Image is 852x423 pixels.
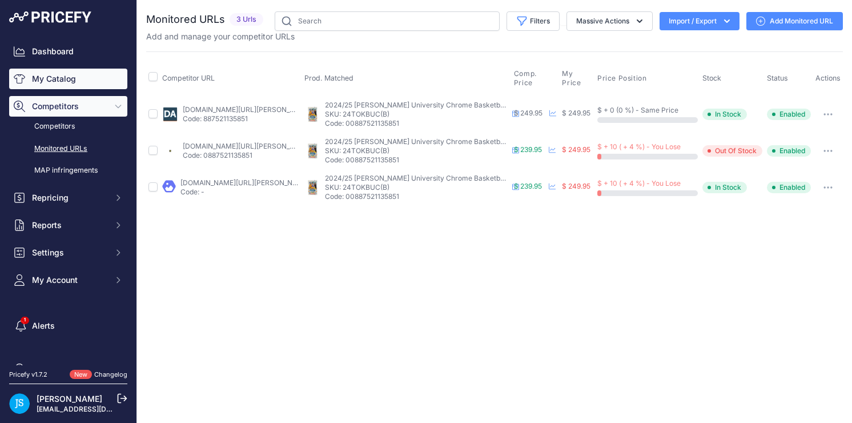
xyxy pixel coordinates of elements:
[32,247,107,258] span: Settings
[32,274,107,286] span: My Account
[325,174,545,182] span: 2024/25 [PERSON_NAME] University Chrome Basketball Hobby Box
[562,69,593,87] button: My Price
[767,182,811,193] span: Enabled
[183,142,312,150] a: [DOMAIN_NAME][URL][PERSON_NAME]
[9,242,127,263] button: Settings
[562,145,590,154] span: $ 249.95
[9,187,127,208] button: Repricing
[514,69,557,87] button: Comp. Price
[9,96,127,117] button: Competitors
[32,101,107,112] span: Competitors
[562,109,590,117] span: $ 249.95
[9,41,127,62] a: Dashboard
[702,145,762,157] span: Out Of Stock
[304,74,353,82] span: Prod. Matched
[325,183,508,192] p: SKU: 24TOKBUC(B)
[514,145,542,154] span: $ 239.95
[9,370,47,380] div: Pricefy v1.7.2
[183,114,300,123] p: Code: 887521135851
[702,182,747,193] span: In Stock
[180,178,310,187] a: [DOMAIN_NAME][URL][PERSON_NAME]
[815,74,841,82] span: Actions
[507,11,560,31] button: Filters
[566,11,653,31] button: Massive Actions
[325,101,545,109] span: 2024/25 [PERSON_NAME] University Chrome Basketball Hobby Box
[325,119,508,128] p: Code: 00887521135851
[180,187,299,197] p: Code: -
[325,155,508,165] p: Code: 00887521135851
[514,182,542,190] span: $ 239.95
[325,137,545,146] span: 2024/25 [PERSON_NAME] University Chrome Basketball Hobby Box
[514,69,555,87] span: Comp. Price
[9,117,127,137] a: Competitors
[146,11,225,27] h2: Monitored URLs
[597,74,646,83] span: Price Position
[94,370,127,378] a: Changelog
[9,359,127,380] a: Suggest a feature
[9,69,127,89] a: My Catalog
[325,110,508,119] p: SKU: 24TOKBUC(B)
[230,13,263,26] span: 3 Urls
[32,192,107,203] span: Repricing
[9,11,91,23] img: Pricefy Logo
[70,370,92,380] span: New
[325,146,508,155] p: SKU: 24TOKBUC(B)
[702,109,747,120] span: In Stock
[562,182,590,190] span: $ 249.95
[37,394,102,404] a: [PERSON_NAME]
[597,179,681,187] span: $ + 10 ( + 4 %) - You Lose
[597,74,649,83] button: Price Position
[32,220,107,231] span: Reports
[9,161,127,181] a: MAP infringements
[183,151,300,160] p: Code: 0887521135851
[562,69,590,87] span: My Price
[514,109,542,117] span: $ 249.95
[597,142,681,151] span: $ + 10 ( + 4 %) - You Lose
[183,105,312,114] a: [DOMAIN_NAME][URL][PERSON_NAME]
[767,74,788,82] span: Status
[9,215,127,236] button: Reports
[746,12,843,30] a: Add Monitored URL
[660,12,740,30] button: Import / Export
[767,109,811,120] span: Enabled
[597,106,678,114] span: $ + 0 (0 %) - Same Price
[275,11,500,31] input: Search
[767,145,811,157] span: Enabled
[702,74,721,82] span: Stock
[146,31,295,42] p: Add and manage your competitor URLs
[9,316,127,336] a: Alerts
[325,192,508,201] p: Code: 00887521135851
[9,270,127,290] button: My Account
[9,41,127,380] nav: Sidebar
[9,139,127,159] a: Monitored URLs
[162,74,215,82] span: Competitor URL
[37,405,156,413] a: [EMAIL_ADDRESS][DOMAIN_NAME]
